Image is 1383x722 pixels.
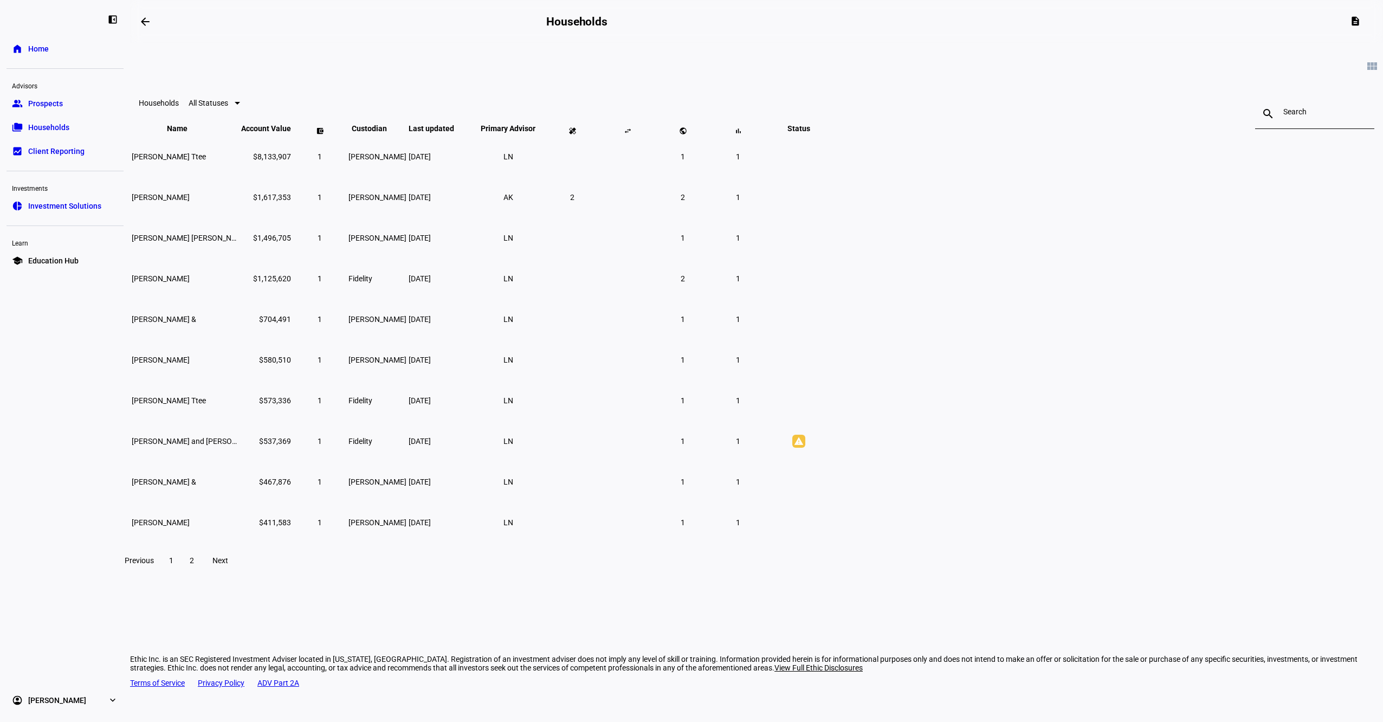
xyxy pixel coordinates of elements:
span: Custodian [352,124,403,133]
span: 1 [318,315,322,324]
mat-icon: search [1255,107,1281,120]
li: LN [499,310,518,329]
span: [PERSON_NAME] [348,518,406,527]
td: $467,876 [241,462,292,501]
span: 1 [736,193,740,202]
span: [DATE] [409,234,431,242]
span: 1 [736,315,740,324]
span: Households [28,122,69,133]
span: 1 [681,152,685,161]
span: 1 [318,478,322,486]
td: $580,510 [241,340,292,379]
span: Fidelity [348,437,372,446]
mat-icon: view_module [1366,60,1379,73]
td: $1,125,620 [241,259,292,298]
span: [DATE] [409,315,431,324]
h2: Households [546,15,608,28]
span: 1 [681,478,685,486]
span: Fidelity [348,396,372,405]
span: 1 [736,396,740,405]
li: LN [499,391,518,410]
li: LN [499,350,518,370]
li: LN [499,513,518,532]
mat-icon: arrow_backwards [139,15,152,28]
span: [DATE] [409,193,431,202]
li: LN [499,431,518,451]
span: Colleen Whren & [132,315,196,324]
span: 1 [681,518,685,527]
li: LN [499,472,518,492]
span: 1 [681,396,685,405]
span: Ana Maria Quintero [132,234,249,242]
span: Next [212,556,228,565]
a: homeHome [7,38,124,60]
span: 1 [318,193,322,202]
td: $1,496,705 [241,218,292,257]
span: [PERSON_NAME] [348,193,406,202]
span: Samuel Levine & [132,478,196,486]
td: $411,583 [241,502,292,542]
span: 1 [318,356,322,364]
span: Suzanne L Peck Ttee [132,152,206,161]
span: Stephanie Bloom Schwartz Ttee [132,396,206,405]
span: [DATE] [409,437,431,446]
eth-mat-symbol: bid_landscape [12,146,23,157]
span: 1 [736,478,740,486]
span: 1 [736,274,740,283]
a: ADV Part 2A [257,679,299,687]
a: pie_chartInvestment Solutions [7,195,124,217]
span: [PERSON_NAME] [348,315,406,324]
span: Michael Malagold [132,193,190,202]
span: 1 [736,152,740,161]
span: 2 [681,274,685,283]
span: Patrick A Armstrong [132,274,190,283]
span: All Statuses [189,99,228,107]
div: Advisors [7,78,124,93]
mat-icon: warning [792,435,805,448]
span: Fidelity [348,274,372,283]
span: Home [28,43,49,54]
span: Prospects [28,98,63,109]
eth-mat-symbol: pie_chart [12,201,23,211]
button: 2 [182,550,202,571]
span: 1 [736,356,740,364]
span: 2 [681,193,685,202]
span: Investment Solutions [28,201,101,211]
span: [DATE] [409,478,431,486]
span: [DATE] [409,274,431,283]
span: View Full Ethic Disclosures [774,663,863,672]
span: 1 [736,234,740,242]
span: [DATE] [409,518,431,527]
eth-mat-symbol: home [12,43,23,54]
span: Name [167,124,204,133]
eth-mat-symbol: account_circle [12,695,23,706]
span: 1 [681,315,685,324]
div: Investments [7,180,124,195]
span: [PERSON_NAME] [348,356,406,364]
span: [PERSON_NAME] [348,152,406,161]
span: Account Value [241,124,291,133]
a: folder_copyHouseholds [7,117,124,138]
a: bid_landscapeClient Reporting [7,140,124,162]
span: Client Reporting [28,146,85,157]
eth-mat-symbol: folder_copy [12,122,23,133]
span: 1 [318,234,322,242]
eth-mat-symbol: left_panel_close [107,14,118,25]
span: 1 [318,152,322,161]
span: 1 [681,356,685,364]
eth-data-table-title: Households [139,99,179,107]
span: 1 [318,437,322,446]
span: Education Hub [28,255,79,266]
span: Last updated [409,124,470,133]
eth-mat-symbol: group [12,98,23,109]
a: Terms of Service [130,679,185,687]
span: 2 [190,556,194,565]
span: 1 [318,274,322,283]
span: Anya Morrison Davis Ttee [132,356,190,364]
span: Primary Advisor [473,124,544,133]
span: 1 [318,518,322,527]
span: 1 [318,396,322,405]
span: [DATE] [409,152,431,161]
eth-mat-symbol: expand_more [107,695,118,706]
span: 1 [681,234,685,242]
